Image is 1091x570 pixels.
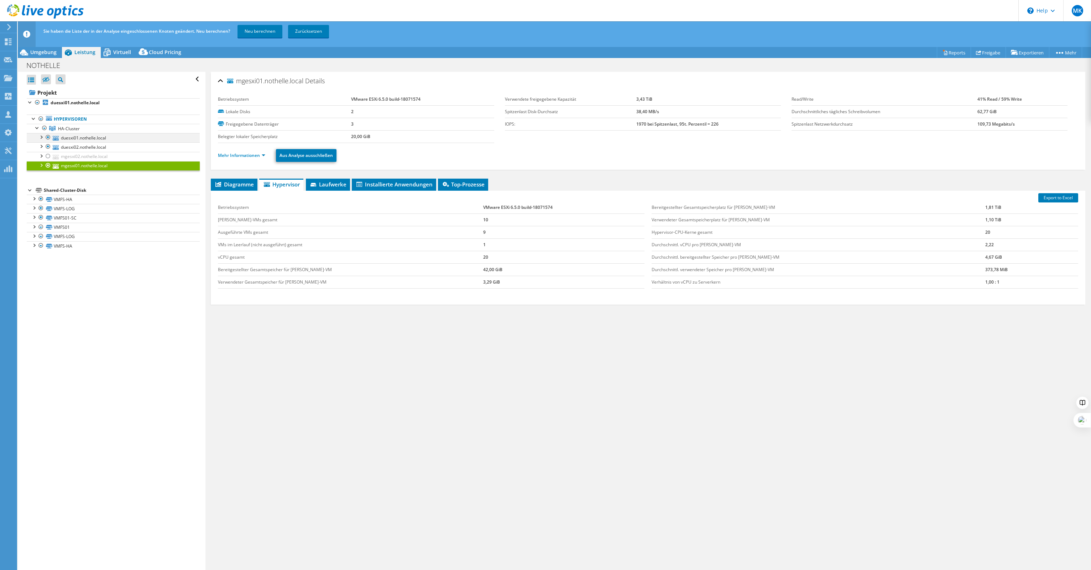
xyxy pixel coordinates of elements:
[27,161,200,170] a: mgesxi01.nothelle.local
[27,152,200,161] a: mgesxi02.nothelle.local
[218,201,483,214] td: Betriebssystem
[977,121,1015,127] b: 109,73 Megabits/s
[351,121,354,127] b: 3
[636,96,652,102] b: 3,43 TiB
[214,181,254,188] span: Diagramme
[27,124,200,133] a: HA-Cluster
[218,276,483,288] td: Verwendeter Gesamtspeicher für [PERSON_NAME]-VM
[263,181,300,188] span: Hypervisor
[505,96,636,103] label: Verwendete freigegebene Kapazität
[23,62,71,69] h1: NOTHELLE
[792,121,978,128] label: Spitzenlast Netzwerkdurchsatz
[505,108,636,115] label: Spitzenlast Disk-Durchsatz
[985,201,1078,214] td: 1,81 TiB
[44,186,200,195] div: Shared-Cluster-Disk
[51,100,100,106] b: duesxi01.nothelle.local
[483,263,645,276] td: 42,00 GiB
[351,133,370,139] b: 20,00 GiB
[985,238,1078,251] td: 2,22
[652,251,985,263] td: Durchschnittl. bereitgestellter Speicher pro [PERSON_NAME]-VM
[985,226,1078,238] td: 20
[483,201,645,214] td: VMware ESXi 6.5.0 build-18071574
[1038,193,1078,202] a: Export to Excel
[652,201,985,214] td: Bereitgestellter Gesamtspeicherplatz für [PERSON_NAME]-VM
[652,276,985,288] td: Verhältnis von vCPU zu Serverkern
[652,213,985,226] td: Verwendeter Gesamtspeicherplatz für [PERSON_NAME]-VM
[937,47,971,58] a: Reports
[483,213,645,226] td: 10
[985,276,1078,288] td: 1,00 : 1
[27,204,200,213] a: VMFS-LOG
[309,181,346,188] span: Laufwerke
[483,276,645,288] td: 3,29 GiB
[483,238,645,251] td: 1
[636,109,659,115] b: 38,40 MB/s
[30,49,57,56] span: Umgebung
[218,226,483,238] td: Ausgeführte VMs gesamt
[351,96,421,102] b: VMware ESXi 6.5.0 build-18071574
[27,232,200,241] a: VMFS-LOG
[1006,47,1049,58] a: Exportieren
[985,213,1078,226] td: 1,10 TiB
[27,241,200,250] a: VMFS-HA
[1027,7,1034,14] svg: \n
[1072,5,1083,16] span: MK
[149,49,181,56] span: Cloud Pricing
[1049,47,1082,58] a: Mehr
[276,149,336,162] a: Aus Analyse ausschließen
[218,238,483,251] td: VMs im Leerlauf (nicht ausgeführt) gesamt
[58,126,80,132] span: HA-Cluster
[305,76,325,85] span: Details
[355,181,433,188] span: Installierte Anwendungen
[218,133,351,140] label: Belegter lokaler Speicherplatz
[27,98,200,107] a: duesxi01.nothelle.local
[288,25,329,38] a: Zurücksetzen
[218,213,483,226] td: [PERSON_NAME]-VMs gesamt
[483,251,645,263] td: 20
[442,181,485,188] span: Top-Prozesse
[792,108,978,115] label: Durchschnittliches tägliches Schreibvolumen
[27,133,200,142] a: duesxi01.nothelle.local
[27,142,200,152] a: duesxi02.nothelle.local
[218,251,483,263] td: vCPU gesamt
[652,238,985,251] td: Durchschnittl. vCPU pro [PERSON_NAME]-VM
[483,226,645,238] td: 9
[227,78,303,85] span: mgesxi01.nothelle.local
[218,96,351,103] label: Betriebssystem
[792,96,978,103] label: Read/Write
[652,263,985,276] td: Durchschnittl. verwendeter Speicher pro [PERSON_NAME]-VM
[985,263,1078,276] td: 373,78 MiB
[977,96,1022,102] b: 41% Read / 59% Write
[43,28,230,34] span: Sie haben die Liste der in der Analyse eingeschlossenen Knoten geändert. Neu berechnen?
[27,87,200,98] a: Projekt
[351,109,354,115] b: 2
[27,195,200,204] a: VMFS-HA
[218,152,265,158] a: Mehr Informationen
[977,109,997,115] b: 62,77 GiB
[74,49,95,56] span: Leistung
[218,108,351,115] label: Lokale Disks
[971,47,1006,58] a: Freigabe
[113,49,131,56] span: Virtuell
[27,223,200,232] a: VMFS01
[636,121,719,127] b: 1970 bei Spitzenlast, 95t. Perzentil = 226
[27,115,200,124] a: Hypervisoren
[218,263,483,276] td: Bereitgestellter Gesamtspeicher für [PERSON_NAME]-VM
[505,121,636,128] label: IOPS:
[218,121,351,128] label: Freigegebene Datenträger
[27,213,200,222] a: VMFS01-SC
[985,251,1078,263] td: 4,67 GiB
[652,226,985,238] td: Hypervisor-CPU-Kerne gesamt
[237,25,282,38] a: Neu berechnen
